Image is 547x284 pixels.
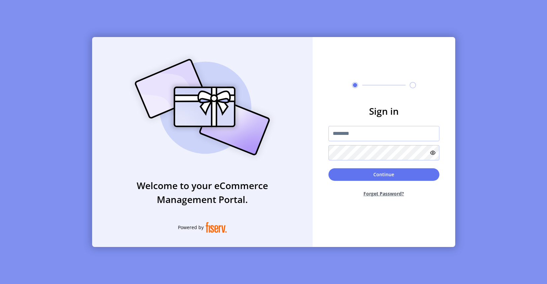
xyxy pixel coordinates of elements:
span: Powered by [178,224,204,231]
h3: Sign in [328,104,439,118]
img: card_Illustration.svg [125,52,280,163]
button: Continue [328,168,439,181]
h3: Welcome to your eCommerce Management Portal. [92,179,313,206]
button: Forget Password? [328,185,439,202]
